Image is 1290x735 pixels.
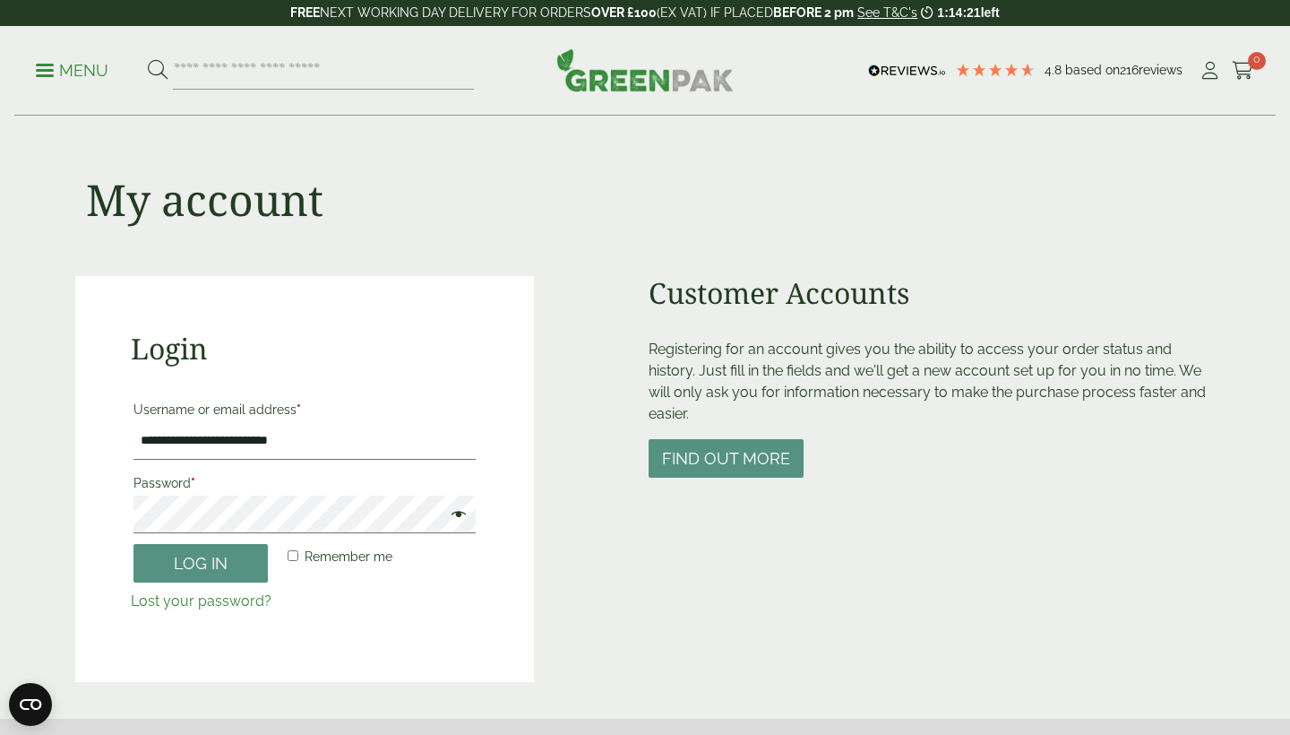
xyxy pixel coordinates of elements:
button: Find out more [649,439,804,478]
p: Menu [36,60,108,82]
strong: FREE [290,5,320,20]
h2: Login [131,332,478,366]
label: Password [133,471,476,496]
span: 0 [1248,52,1266,70]
img: GreenPak Supplies [556,48,734,91]
h1: My account [86,174,323,226]
span: 216 [1120,63,1139,77]
input: Remember me [288,550,298,561]
a: Menu [36,60,108,78]
a: 0 [1232,57,1254,84]
span: Based on [1065,63,1120,77]
label: Username or email address [133,397,476,422]
span: reviews [1139,63,1182,77]
span: Remember me [305,549,392,564]
button: Open CMP widget [9,683,52,726]
a: Find out more [649,451,804,468]
span: left [981,5,1000,20]
span: 4.8 [1045,63,1065,77]
i: Cart [1232,62,1254,80]
span: 1:14:21 [937,5,980,20]
div: 4.79 Stars [955,62,1036,78]
strong: BEFORE 2 pm [773,5,854,20]
i: My Account [1199,62,1221,80]
a: See T&C's [857,5,917,20]
a: Lost your password? [131,592,271,610]
button: Log in [133,544,268,583]
p: Registering for an account gives you the ability to access your order status and history. Just fi... [649,339,1215,425]
strong: OVER £100 [591,5,657,20]
img: REVIEWS.io [868,65,946,77]
h2: Customer Accounts [649,276,1215,310]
